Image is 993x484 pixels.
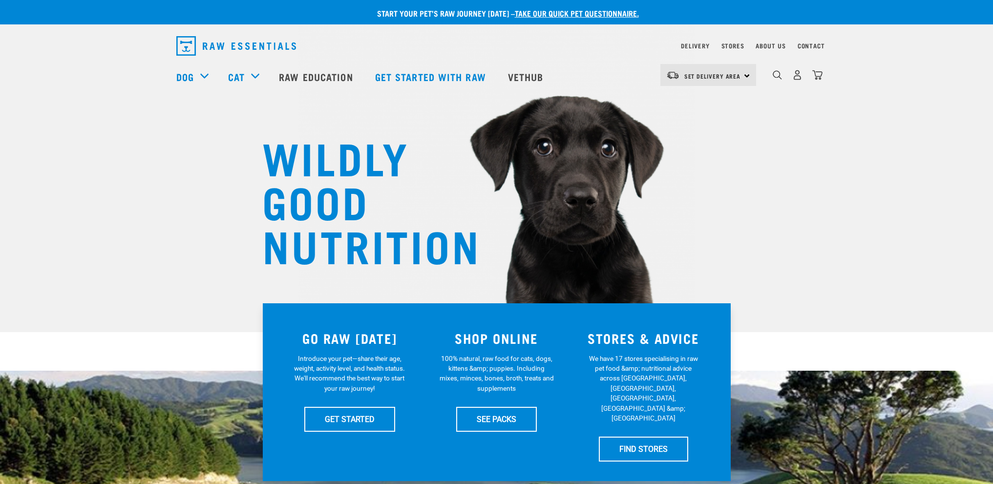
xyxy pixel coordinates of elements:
[773,70,782,80] img: home-icon-1@2x.png
[429,331,564,346] h3: SHOP ONLINE
[176,69,194,84] a: Dog
[681,44,709,47] a: Delivery
[586,354,701,423] p: We have 17 stores specialising in raw pet food &amp; nutritional advice across [GEOGRAPHIC_DATA],...
[439,354,554,394] p: 100% natural, raw food for cats, dogs, kittens &amp; puppies. Including mixes, minces, bones, bro...
[721,44,744,47] a: Stores
[292,354,407,394] p: Introduce your pet—share their age, weight, activity level, and health status. We'll recommend th...
[176,36,296,56] img: Raw Essentials Logo
[798,44,825,47] a: Contact
[304,407,395,431] a: GET STARTED
[228,69,245,84] a: Cat
[792,70,803,80] img: user.png
[666,71,679,80] img: van-moving.png
[599,437,688,461] a: FIND STORES
[684,74,741,78] span: Set Delivery Area
[576,331,711,346] h3: STORES & ADVICE
[169,32,825,60] nav: dropdown navigation
[756,44,785,47] a: About Us
[262,134,458,266] h1: WILDLY GOOD NUTRITION
[365,57,498,96] a: Get started with Raw
[498,57,556,96] a: Vethub
[812,70,823,80] img: home-icon@2x.png
[456,407,537,431] a: SEE PACKS
[515,11,639,15] a: take our quick pet questionnaire.
[282,331,418,346] h3: GO RAW [DATE]
[269,57,365,96] a: Raw Education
